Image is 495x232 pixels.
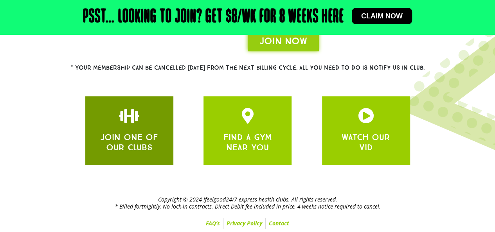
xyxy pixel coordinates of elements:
[248,31,319,51] a: JOIN NOW
[42,65,453,71] h2: * Your membership can be cancelled [DATE] from the next billing cycle. All you need to do is noti...
[223,132,272,153] a: FIND A GYM NEAR YOU
[361,13,403,20] span: Claim now
[358,108,374,124] a: JOIN ONE OF OUR CLUBS
[352,8,412,24] a: Claim now
[83,8,344,27] h2: Psst… Looking to join? Get $8/wk for 8 weeks here
[240,108,256,124] a: JOIN ONE OF OUR CLUBS
[266,218,292,229] a: Contact
[100,132,158,153] a: JOIN ONE OF OUR CLUBS
[203,218,223,229] a: FAQ’s
[121,108,137,124] a: JOIN ONE OF OUR CLUBS
[342,132,390,153] a: WATCH OUR VID
[223,218,265,229] a: Privacy Policy
[259,35,307,47] span: JOIN NOW
[4,196,491,210] h2: Copyright © 2024 ifeelgood24/7 express health clubs. All rights reserved. * Billed fortnightly, N...
[4,218,491,229] nav: Menu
